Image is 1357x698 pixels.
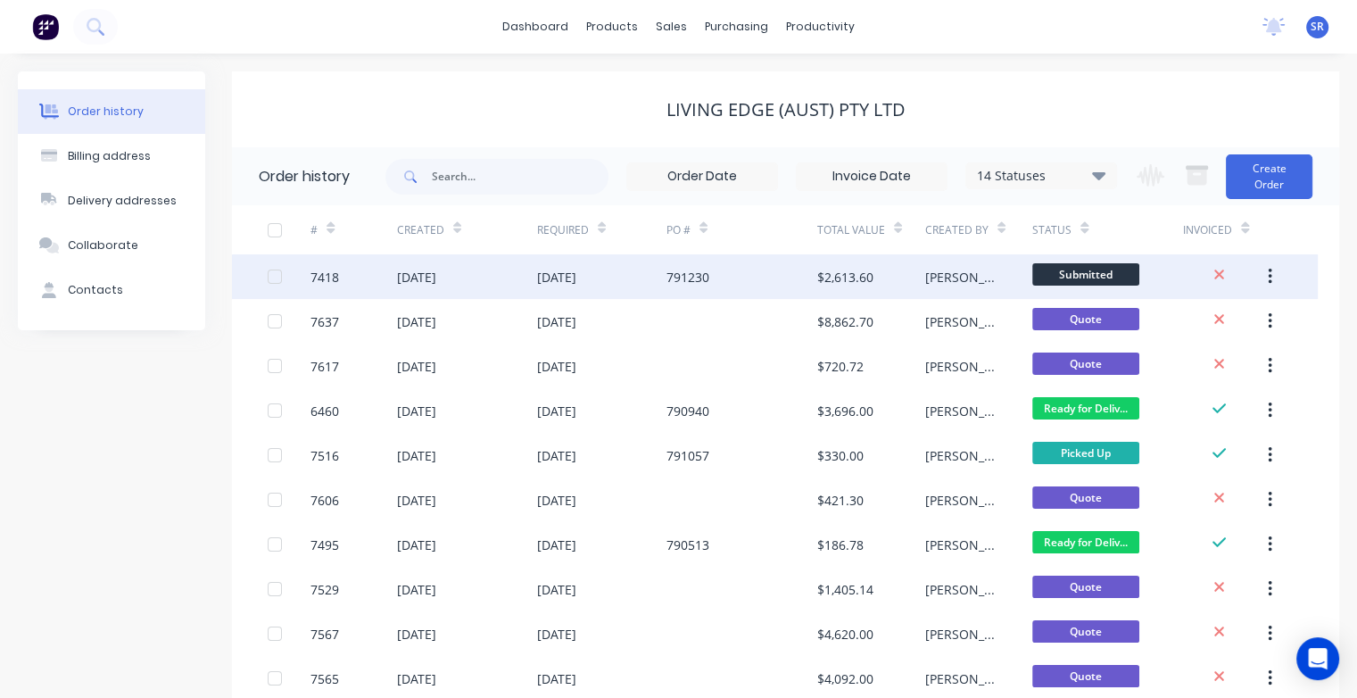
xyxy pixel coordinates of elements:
div: $720.72 [817,357,864,376]
button: Create Order [1226,154,1312,199]
div: [DATE] [537,402,576,420]
div: Open Intercom Messenger [1296,637,1339,680]
input: Invoice Date [797,163,947,190]
span: Quote [1032,665,1139,687]
div: 7606 [310,491,339,510]
button: Collaborate [18,223,205,268]
div: [DATE] [397,446,436,465]
div: PO # [666,205,817,254]
span: Quote [1032,486,1139,509]
div: Status [1032,205,1183,254]
div: Order history [68,104,144,120]
div: 7637 [310,312,339,331]
div: $186.78 [817,536,864,554]
input: Search... [432,159,608,195]
div: 7567 [310,625,339,644]
div: [DATE] [537,580,576,599]
span: Quote [1032,308,1139,330]
div: $421.30 [817,491,864,510]
span: Picked Up [1032,442,1139,464]
div: Created [397,222,444,238]
div: Order history [259,166,350,187]
div: Total Value [817,222,885,238]
div: sales [647,13,696,40]
div: $8,862.70 [817,312,873,331]
div: [DATE] [537,357,576,376]
div: [DATE] [397,536,436,554]
div: [DATE] [537,268,576,287]
span: Ready for Deliv... [1032,397,1139,420]
div: [PERSON_NAME] [925,625,997,644]
div: [DATE] [537,536,576,554]
div: Delivery addresses [68,193,177,209]
button: Order history [18,89,205,134]
div: Living Edge (Aust) Pty Ltd [666,99,906,120]
div: [DATE] [397,312,436,331]
div: [DATE] [537,312,576,331]
div: # [310,205,397,254]
img: Factory [32,13,59,40]
div: [PERSON_NAME] [925,446,997,465]
div: Billing address [68,148,151,164]
div: 7617 [310,357,339,376]
div: 790513 [666,536,709,554]
div: 791057 [666,446,709,465]
div: 6460 [310,402,339,420]
div: $4,620.00 [817,625,873,644]
span: Quote [1032,353,1139,375]
div: [PERSON_NAME] [925,491,997,510]
div: Contacts [68,282,123,298]
span: Ready for Deliv... [1032,531,1139,553]
div: [PERSON_NAME] [925,669,997,688]
div: [DATE] [397,491,436,510]
div: Status [1032,222,1072,238]
span: Quote [1032,620,1139,643]
div: [DATE] [537,491,576,510]
div: Invoiced [1183,222,1232,238]
div: PO # [666,222,691,238]
span: SR [1311,19,1324,35]
button: Delivery addresses [18,179,205,223]
div: [DATE] [537,446,576,465]
div: [PERSON_NAME] [925,357,997,376]
div: [PERSON_NAME] [925,312,997,331]
div: [PERSON_NAME] [925,402,997,420]
div: $330.00 [817,446,864,465]
div: [DATE] [397,625,436,644]
div: $3,696.00 [817,402,873,420]
div: Created By [925,222,989,238]
div: Created By [925,205,1033,254]
div: 790940 [666,402,709,420]
div: [DATE] [397,357,436,376]
div: [DATE] [397,402,436,420]
div: [DATE] [397,268,436,287]
div: 7418 [310,268,339,287]
div: 7495 [310,536,339,554]
div: $4,092.00 [817,669,873,688]
div: 7529 [310,580,339,599]
span: Quote [1032,576,1139,598]
button: Billing address [18,134,205,179]
div: 14 Statuses [966,166,1116,186]
div: [PERSON_NAME] [925,536,997,554]
div: [DATE] [397,669,436,688]
div: 791230 [666,268,709,287]
div: 7516 [310,446,339,465]
div: Invoiced [1183,205,1270,254]
div: $1,405.14 [817,580,873,599]
div: purchasing [696,13,777,40]
div: [DATE] [537,625,576,644]
div: [DATE] [537,669,576,688]
div: Required [537,222,589,238]
div: # [310,222,318,238]
span: Submitted [1032,263,1139,286]
input: Order Date [627,163,777,190]
div: Required [537,205,666,254]
button: Contacts [18,268,205,312]
div: [PERSON_NAME] [925,268,997,287]
div: $2,613.60 [817,268,873,287]
a: dashboard [493,13,577,40]
div: 7565 [310,669,339,688]
div: productivity [777,13,864,40]
div: Created [397,205,537,254]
